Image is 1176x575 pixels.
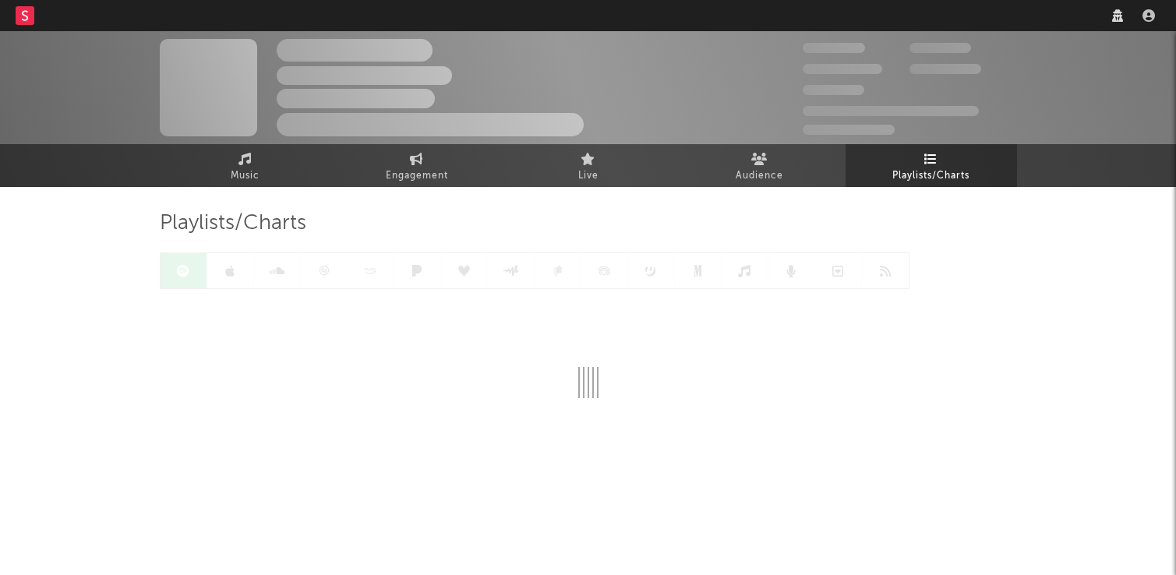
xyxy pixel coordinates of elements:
[803,85,864,95] span: 100 000
[909,43,971,53] span: 100 000
[674,144,846,187] a: Audience
[386,167,448,185] span: Engagement
[909,64,981,74] span: 1 000 000
[160,214,306,233] span: Playlists/Charts
[892,167,969,185] span: Playlists/Charts
[231,167,260,185] span: Music
[736,167,783,185] span: Audience
[578,167,599,185] span: Live
[331,144,503,187] a: Engagement
[803,43,865,53] span: 300 000
[503,144,674,187] a: Live
[803,106,979,116] span: 50 000 000 Monthly Listeners
[846,144,1017,187] a: Playlists/Charts
[803,125,895,135] span: Jump Score: 85.0
[160,144,331,187] a: Music
[803,64,882,74] span: 50 000 000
